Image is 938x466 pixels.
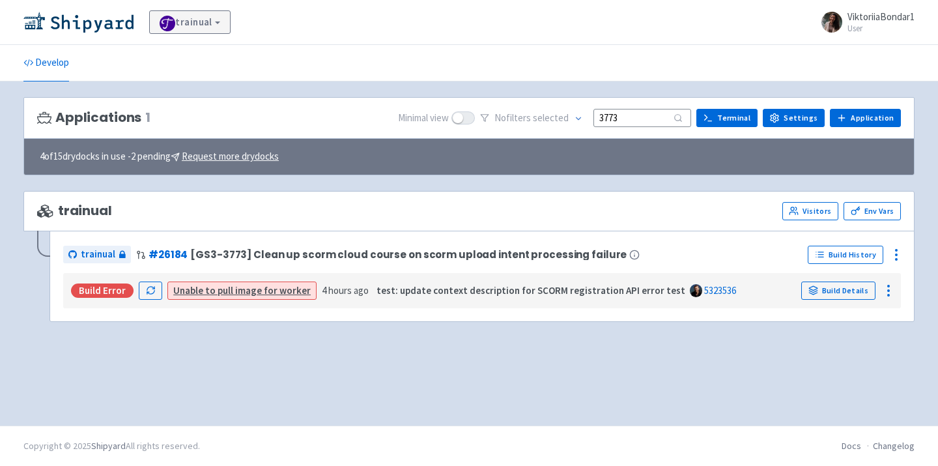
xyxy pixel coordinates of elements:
[533,111,569,124] span: selected
[847,24,915,33] small: User
[398,111,449,126] span: Minimal view
[593,109,691,126] input: Search...
[63,246,131,263] a: trainual
[808,246,883,264] a: Build History
[763,109,825,127] a: Settings
[190,249,627,260] span: [GS3-3773] Clean up scorm cloud course on scorm upload intent processing failure
[37,203,112,218] span: trainual
[145,110,150,125] span: 1
[696,109,758,127] a: Terminal
[830,109,901,127] a: Application
[322,284,369,297] time: 4 hours ago
[801,282,875,300] a: Build Details
[91,440,126,452] a: Shipyard
[814,12,915,33] a: ViktoriiaBondar1 User
[844,202,901,220] a: Env Vars
[182,150,279,162] u: Request more drydocks
[149,10,231,34] a: trainual
[23,439,200,453] div: Copyright © 2025 All rights reserved.
[37,110,150,125] h3: Applications
[23,45,69,81] a: Develop
[782,202,838,220] a: Visitors
[23,12,134,33] img: Shipyard logo
[71,284,134,298] div: Build Error
[377,284,685,297] strong: test: update context description for SCORM registration API error test
[173,284,311,297] a: Unable to pull image for worker
[149,248,188,261] a: #26184
[704,284,736,297] a: 5323536
[847,10,915,23] span: ViktoriiaBondar1
[81,247,115,262] span: trainual
[494,111,569,126] span: No filter s
[842,440,861,452] a: Docs
[40,149,279,164] span: 4 of 15 drydocks in use - 2 pending
[873,440,915,452] a: Changelog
